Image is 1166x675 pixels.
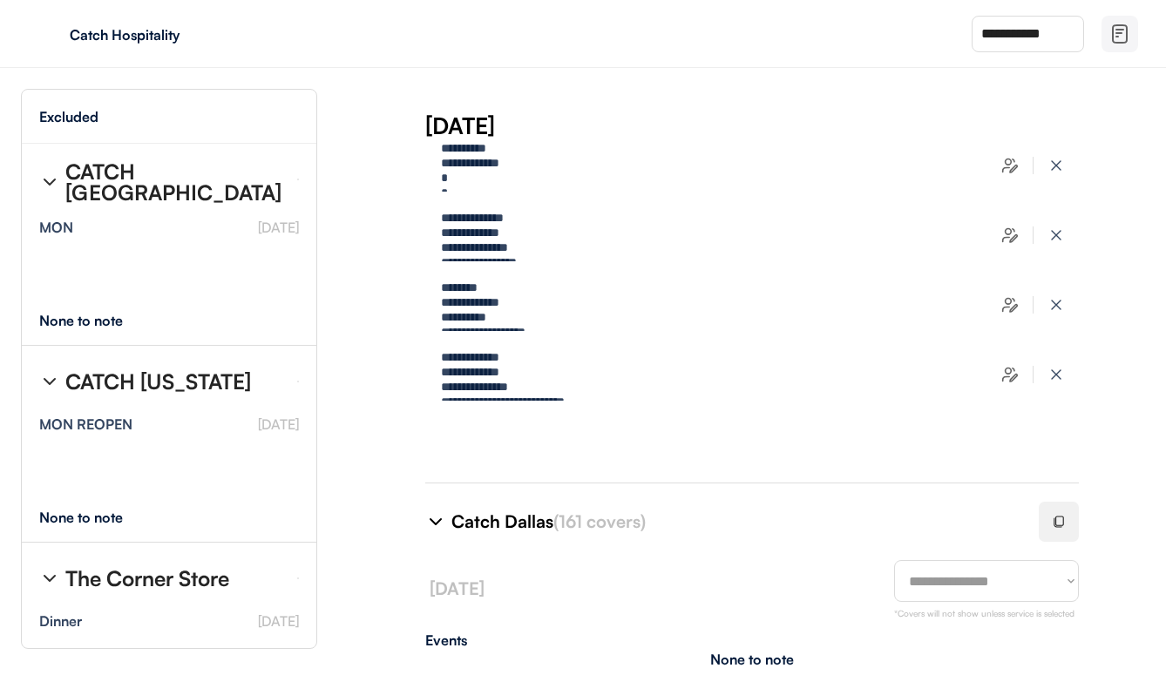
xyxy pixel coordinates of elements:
div: [DATE] [425,110,1166,141]
font: (161 covers) [553,510,646,532]
img: users-edit.svg [1001,157,1019,174]
div: MON [39,220,73,234]
div: None to note [710,652,794,666]
div: None to note [39,314,155,327]
font: [DATE] [258,415,299,433]
img: chevron-right%20%281%29.svg [39,568,60,589]
font: [DATE] [430,577,485,599]
img: chevron-right%20%281%29.svg [425,511,446,532]
div: CATCH [GEOGRAPHIC_DATA] [65,161,283,203]
div: Catch Dallas [451,510,1018,534]
img: users-edit.svg [1001,296,1019,314]
img: x-close%20%283%29.svg [1047,157,1065,174]
strong: [PERSON_NAME] [39,646,134,661]
div: The Corner Store [65,568,229,589]
div: MON REOPEN [39,417,132,431]
img: file-02.svg [1109,24,1130,44]
div: Events [425,633,1079,647]
div: None to note [39,510,155,524]
div: Dinner [39,614,82,628]
img: x-close%20%283%29.svg [1047,296,1065,314]
img: x-close%20%283%29.svg [1047,366,1065,383]
div: Catch Hospitality [70,28,289,42]
img: users-edit.svg [1001,366,1019,383]
div: Excluded [39,110,98,124]
font: [DATE] [258,219,299,236]
img: users-edit.svg [1001,226,1019,244]
img: chevron-right%20%281%29.svg [39,172,60,192]
img: yH5BAEAAAAALAAAAAABAAEAAAIBRAA7 [35,20,63,48]
img: chevron-right%20%281%29.svg [39,371,60,392]
div: CATCH [US_STATE] [65,371,251,392]
img: x-close%20%283%29.svg [1047,226,1065,244]
font: *Covers will not show unless service is selected [894,608,1074,618]
font: [DATE] [258,612,299,630]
